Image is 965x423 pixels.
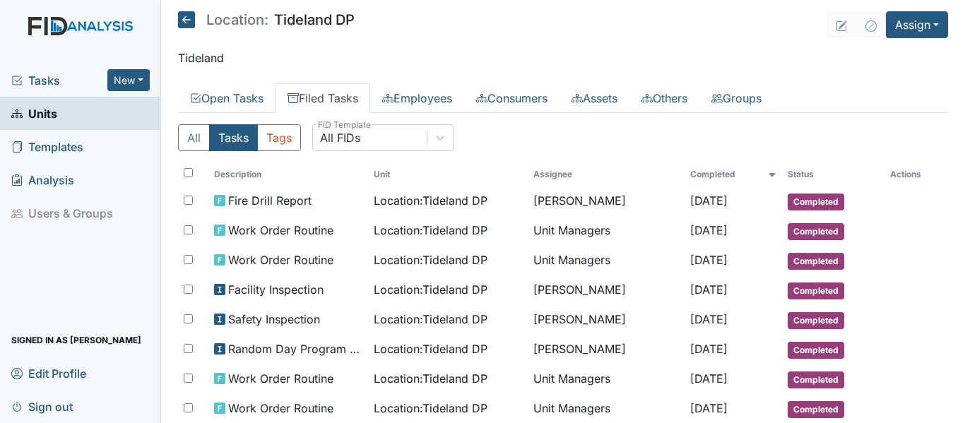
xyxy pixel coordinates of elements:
[685,162,783,186] th: Toggle SortBy
[374,281,487,298] span: Location : Tideland DP
[11,395,73,417] span: Sign out
[370,83,464,113] a: Employees
[374,370,487,387] span: Location : Tideland DP
[228,222,333,239] span: Work Order Routine
[886,11,948,38] button: Assign
[528,246,684,275] td: Unit Managers
[320,129,360,146] div: All FIDs
[11,102,57,124] span: Units
[11,329,141,351] span: Signed in as [PERSON_NAME]
[464,83,560,113] a: Consumers
[228,281,324,298] span: Facility Inspection
[788,253,844,270] span: Completed
[276,83,370,113] a: Filed Tasks
[690,312,728,326] span: [DATE]
[11,136,83,157] span: Templates
[699,83,774,113] a: Groups
[690,282,728,297] span: [DATE]
[11,169,74,191] span: Analysis
[178,124,301,151] div: Type filter
[178,11,355,28] h5: Tideland DP
[528,186,684,216] td: [PERSON_NAME]
[884,162,948,186] th: Actions
[690,342,728,356] span: [DATE]
[368,162,528,186] th: Toggle SortBy
[528,216,684,246] td: Unit Managers
[690,253,728,267] span: [DATE]
[528,162,684,186] th: Assignee
[178,83,276,113] a: Open Tasks
[528,364,684,394] td: Unit Managers
[788,282,844,299] span: Completed
[788,312,844,329] span: Completed
[374,192,487,209] span: Location : Tideland DP
[690,193,728,208] span: [DATE]
[788,401,844,418] span: Completed
[178,49,948,66] p: Tideland
[528,335,684,364] td: [PERSON_NAME]
[374,251,487,268] span: Location : Tideland DP
[690,371,728,386] span: [DATE]
[228,192,312,209] span: Fire Drill Report
[629,83,699,113] a: Others
[228,251,333,268] span: Work Order Routine
[228,400,333,417] span: Work Order Routine
[788,371,844,388] span: Completed
[528,275,684,305] td: [PERSON_NAME]
[228,340,362,357] span: Random Day Program Inspection
[560,83,629,113] a: Assets
[374,400,487,417] span: Location : Tideland DP
[11,362,86,384] span: Edit Profile
[788,193,844,210] span: Completed
[788,223,844,240] span: Completed
[788,342,844,359] span: Completed
[228,370,333,387] span: Work Order Routine
[690,223,728,237] span: [DATE]
[374,222,487,239] span: Location : Tideland DP
[374,340,487,357] span: Location : Tideland DP
[206,13,268,27] span: Location:
[208,162,368,186] th: Toggle SortBy
[107,69,150,91] button: New
[374,311,487,328] span: Location : Tideland DP
[11,72,107,89] a: Tasks
[782,162,884,186] th: Toggle SortBy
[257,124,301,151] button: Tags
[228,311,320,328] span: Safety Inspection
[690,401,728,415] span: [DATE]
[184,168,193,177] input: Toggle All Rows Selected
[178,124,210,151] button: All
[528,305,684,335] td: [PERSON_NAME]
[209,124,258,151] button: Tasks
